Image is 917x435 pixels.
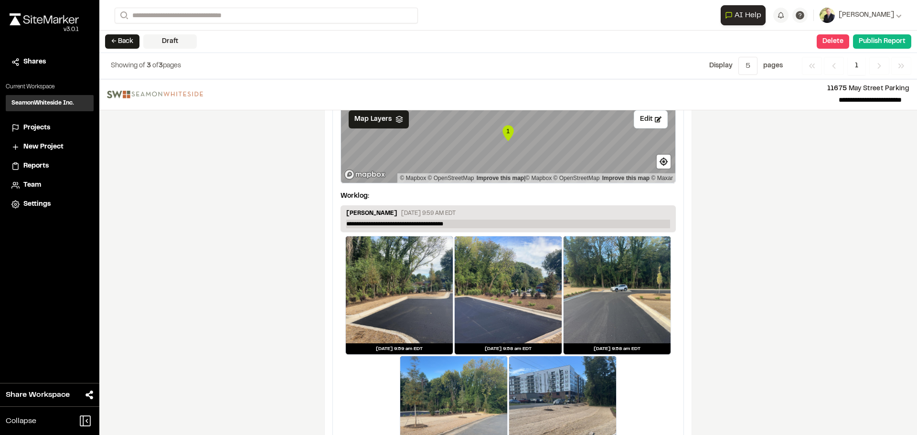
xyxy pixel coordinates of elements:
[354,114,392,125] span: Map Layers
[23,180,41,191] span: Team
[23,123,50,133] span: Projects
[23,57,46,67] span: Shares
[6,389,70,401] span: Share Workspace
[401,209,456,218] p: [DATE] 9:59 AM EDT
[6,415,36,427] span: Collapse
[525,175,552,181] a: Mapbox
[105,34,139,49] button: ← Back
[341,103,675,183] canvas: Map
[763,61,783,71] p: page s
[10,25,79,34] div: Oh geez...please don't...
[11,57,88,67] a: Shares
[506,127,510,135] text: 1
[634,110,668,128] button: Edit
[23,199,51,210] span: Settings
[563,236,671,355] a: [DATE] 9:58 am EDT
[211,84,909,94] p: May Street Parking
[159,63,163,69] span: 3
[341,191,369,202] p: Worklog:
[501,124,515,143] div: Map marker
[11,180,88,191] a: Team
[11,161,88,171] a: Reports
[143,34,197,49] div: Draft
[657,155,671,169] button: Find my location
[345,236,453,355] a: [DATE] 9:59 am EDT
[738,57,757,75] button: 5
[827,86,847,92] span: 11675
[820,8,835,23] img: User
[23,161,49,171] span: Reports
[554,175,600,181] a: OpenStreetMap
[107,91,203,98] img: file
[111,63,147,69] span: Showing of
[6,83,94,91] p: Current Workspace
[848,57,865,75] span: 1
[853,34,911,49] button: Publish Report
[23,142,64,152] span: New Project
[147,63,151,69] span: 3
[564,343,671,354] div: [DATE] 9:58 am EDT
[802,57,911,75] nav: Navigation
[455,343,562,354] div: [DATE] 9:58 am EDT
[346,343,453,354] div: [DATE] 9:59 am EDT
[344,169,386,180] a: Mapbox logo
[839,10,894,21] span: [PERSON_NAME]
[817,34,849,49] button: Delete
[477,175,524,181] a: Map feedback
[115,8,132,23] button: Search
[721,5,766,25] button: Open AI Assistant
[11,123,88,133] a: Projects
[454,236,562,355] a: [DATE] 9:58 am EDT
[400,173,673,183] div: |
[10,13,79,25] img: rebrand.png
[346,209,397,220] p: [PERSON_NAME]
[709,61,733,71] p: Display
[428,175,474,181] a: OpenStreetMap
[602,175,650,181] a: Improve this map
[11,99,74,107] h3: SeamonWhiteside Inc.
[820,8,902,23] button: [PERSON_NAME]
[111,61,181,71] p: of pages
[721,5,769,25] div: Open AI Assistant
[11,199,88,210] a: Settings
[735,10,761,21] span: AI Help
[11,142,88,152] a: New Project
[400,175,426,181] a: Mapbox
[651,175,673,181] a: Maxar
